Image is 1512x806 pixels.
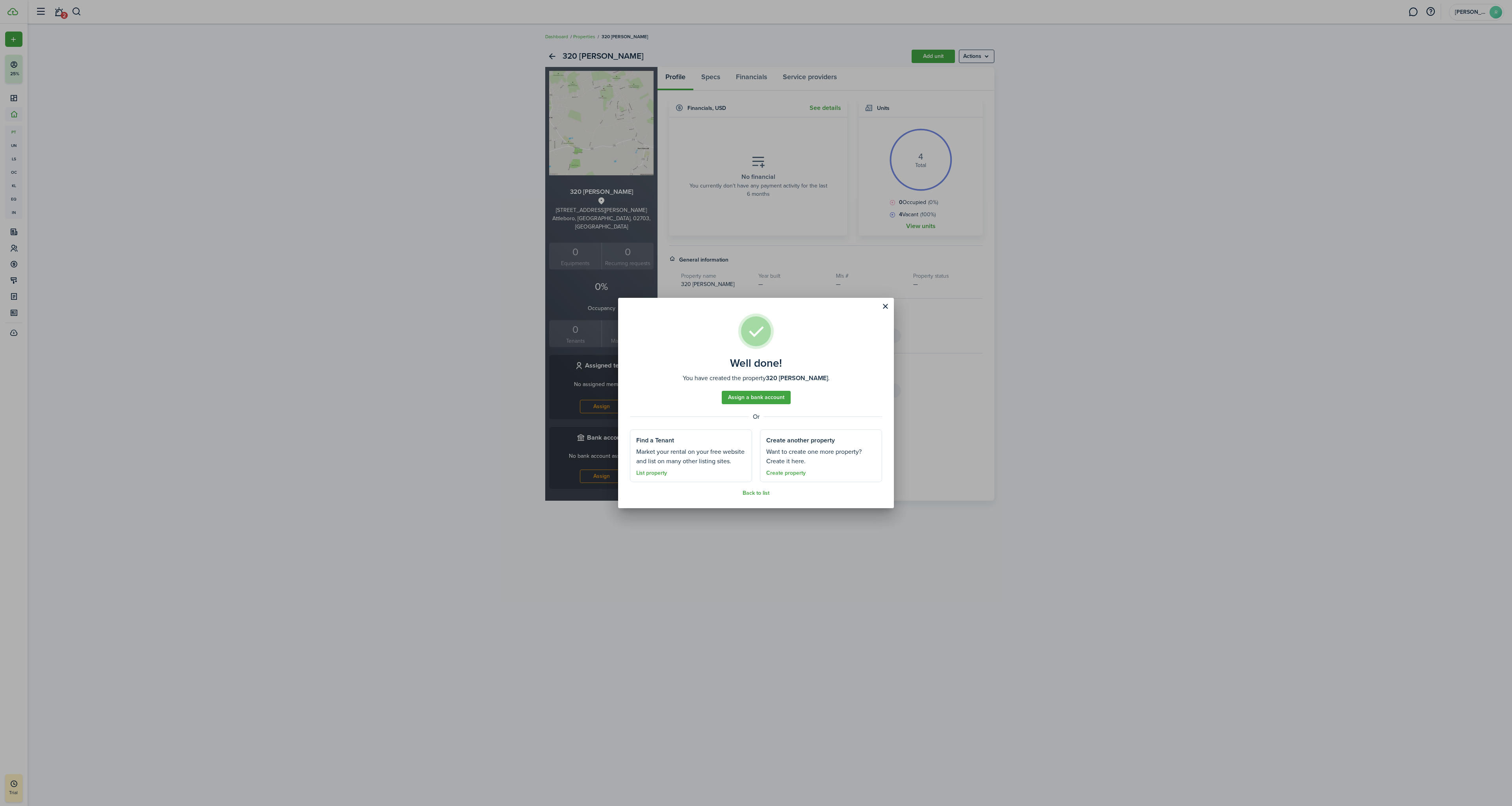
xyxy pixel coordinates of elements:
[766,373,828,383] b: 320 [PERSON_NAME]
[636,470,667,476] a: List property
[636,436,674,445] well-done-section-title: Find a Tenant
[730,357,782,370] well-done-title: Well done!
[766,447,876,466] well-done-section-description: Want to create one more property? Create it here.
[879,300,892,313] button: Close modal
[683,373,830,383] well-done-description: You have created the property .
[766,470,806,476] a: Create property
[743,490,769,496] a: Back to list
[722,391,791,404] a: Assign a bank account
[636,447,746,466] well-done-section-description: Market your rental on your free website and list on many other listing sites.
[766,436,835,445] well-done-section-title: Create another property
[630,412,882,422] well-done-separator: Or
